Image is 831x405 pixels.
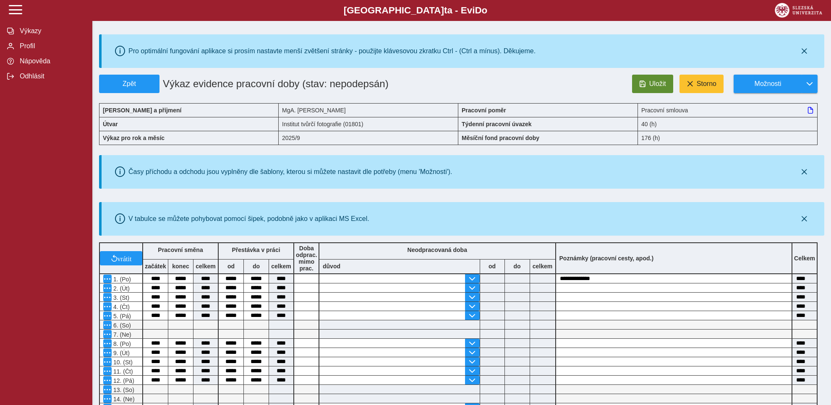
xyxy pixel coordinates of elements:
[112,304,130,310] span: 4. (Čt)
[679,75,724,93] button: Storno
[279,103,458,117] div: MgA. [PERSON_NAME]
[103,321,112,329] button: Menu
[232,247,280,253] b: Přestávka v práci
[697,80,716,88] span: Storno
[118,255,132,262] span: vrátit
[17,57,85,65] span: Nápověda
[480,263,504,270] b: od
[112,285,130,292] span: 2. (Út)
[112,322,131,329] span: 6. (So)
[193,263,218,270] b: celkem
[128,47,536,55] div: Pro optimální fungování aplikace si prosím nastavte menší zvětšení stránky - použijte klávesovou ...
[103,348,112,357] button: Menu
[279,117,458,131] div: Institut tvůrčí fotografie (01801)
[475,5,481,16] span: D
[128,168,452,176] div: Časy příchodu a odchodu jsou vyplněny dle šablony, kterou si můžete nastavit dle potřeby (menu 'M...
[632,75,673,93] button: Uložit
[103,339,112,348] button: Menu
[408,247,467,253] b: Neodpracovaná doba
[775,3,822,18] img: logo_web_su.png
[530,263,555,270] b: celkem
[444,5,447,16] span: t
[103,284,112,292] button: Menu
[462,107,506,114] b: Pracovní poměr
[112,396,135,402] span: 14. (Ne)
[556,255,657,262] b: Poznámky (pracovní cesty, apod.)
[734,75,802,93] button: Možnosti
[638,117,818,131] div: 40 (h)
[103,121,118,127] b: Útvar
[649,80,666,88] span: Uložit
[103,302,112,311] button: Menu
[128,215,369,223] div: V tabulce se můžete pohybovat pomocí šipek, podobně jako v aplikaci MS Excel.
[112,340,131,347] span: 8. (Po)
[638,103,818,117] div: Pracovní smlouva
[17,42,85,50] span: Profil
[103,330,112,338] button: Menu
[112,377,134,384] span: 12. (Pá)
[143,263,168,270] b: začátek
[741,80,795,88] span: Možnosti
[25,5,806,16] b: [GEOGRAPHIC_DATA] a - Evi
[219,263,243,270] b: od
[103,107,181,114] b: [PERSON_NAME] a příjmení
[462,121,532,127] b: Týdenní pracovní úvazek
[17,73,85,80] span: Odhlásit
[103,385,112,394] button: Menu
[103,293,112,301] button: Menu
[638,131,818,145] div: 176 (h)
[505,263,530,270] b: do
[112,350,130,356] span: 9. (Út)
[279,131,458,145] div: 2025/9
[462,135,539,141] b: Měsíční fond pracovní doby
[269,263,293,270] b: celkem
[244,263,269,270] b: do
[323,263,340,270] b: důvod
[168,263,193,270] b: konec
[112,359,133,366] span: 10. (St)
[112,294,129,301] span: 3. (St)
[103,312,112,320] button: Menu
[103,275,112,283] button: Menu
[112,331,131,338] span: 7. (Ne)
[112,387,134,393] span: 13. (So)
[158,247,203,253] b: Pracovní směna
[103,395,112,403] button: Menu
[103,80,156,88] span: Zpět
[17,27,85,35] span: Výkazy
[159,75,401,93] h1: Výkaz evidence pracovní doby (stav: nepodepsán)
[112,276,131,283] span: 1. (Po)
[103,367,112,375] button: Menu
[794,255,815,262] b: Celkem
[112,313,131,319] span: 5. (Pá)
[296,245,317,272] b: Doba odprac. mimo prac.
[482,5,488,16] span: o
[103,135,165,141] b: Výkaz pro rok a měsíc
[99,75,159,93] button: Zpět
[100,251,142,265] button: vrátit
[103,376,112,384] button: Menu
[103,358,112,366] button: Menu
[112,368,133,375] span: 11. (Čt)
